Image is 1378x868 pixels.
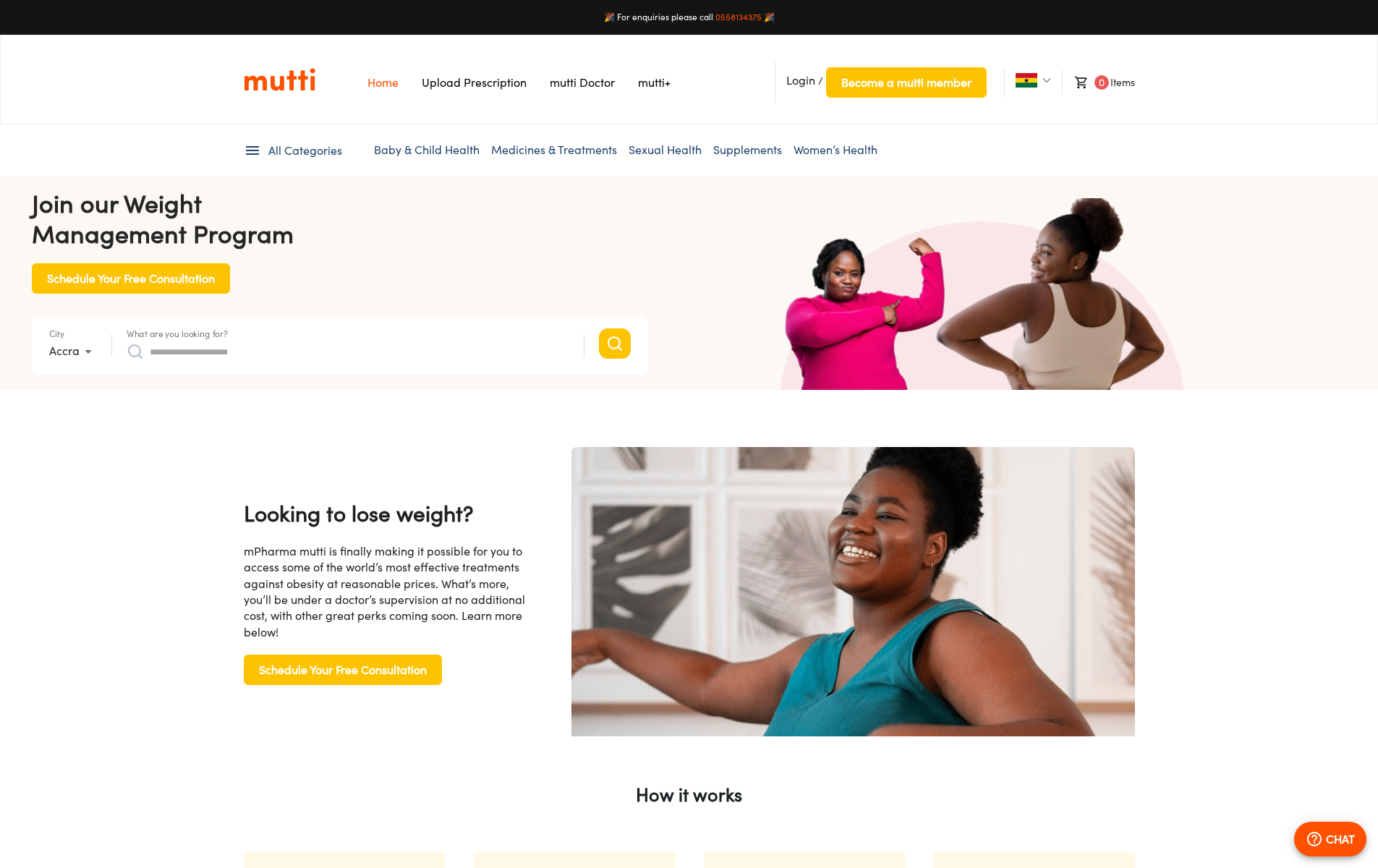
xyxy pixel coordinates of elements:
span: 0 [1094,75,1109,90]
img: Dropdown [1042,76,1051,85]
a: Navigates to Home Page [367,75,399,90]
img: Ghana [1016,73,1037,88]
span: Schedule Your Free Consultation [47,268,215,289]
li: Items [1062,69,1134,95]
div: Accra [49,340,97,363]
a: Sexual Health [629,142,702,157]
a: Medicines & Treatments [491,142,617,157]
button: Schedule Your Free Consultation [32,263,230,294]
img: become a mutti member [571,447,1135,748]
label: City [49,329,64,338]
label: What are you looking for? [127,329,228,338]
a: Schedule Your Free Consultation [244,662,442,674]
img: Logo [244,67,315,92]
a: Navigates to mutti doctor website [550,75,615,90]
a: Women’s Health [794,142,877,157]
span: Login [786,73,815,88]
span: All Categories [268,142,342,159]
a: 0558134375 [715,12,762,22]
span: Schedule Your Free Consultation [259,660,427,680]
a: Navigates to Prescription Upload Page [422,75,527,90]
h4: Join our Weight Management Program [32,188,648,249]
button: Schedule Your Free Consultation [244,655,442,685]
li: / [775,61,987,103]
button: Search [599,328,631,359]
a: Link on the logo navigates to HomePage [244,67,315,92]
p: How it works [244,780,1135,809]
a: Navigates to mutti+ page [638,75,671,90]
a: Baby & Child Health [374,142,480,157]
h4: Looking to lose weight? [244,498,531,529]
p: CHAT [1326,830,1355,848]
span: Become a mutti member [841,72,971,93]
button: CHAT [1294,822,1366,856]
a: Schedule Your Free Consultation [32,271,230,283]
div: mPharma mutti is finally making it possible for you to access some of the world’s most effective ... [244,543,531,640]
a: Supplements [713,142,782,157]
button: Become a mutti member [826,67,987,98]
